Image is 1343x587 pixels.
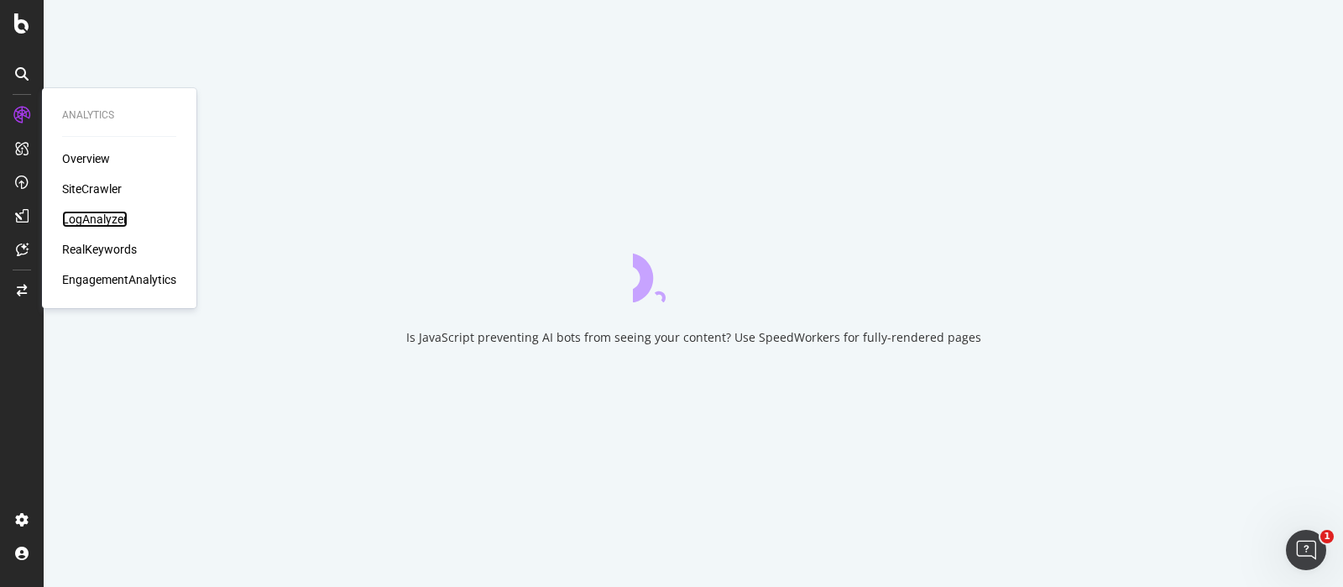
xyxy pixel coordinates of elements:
a: EngagementAnalytics [62,271,176,288]
a: Overview [62,150,110,167]
div: Is JavaScript preventing AI bots from seeing your content? Use SpeedWorkers for fully-rendered pages [406,329,981,346]
div: Analytics [62,108,176,123]
div: animation [633,242,754,302]
iframe: Intercom live chat [1286,530,1326,570]
span: 1 [1320,530,1334,543]
a: SiteCrawler [62,181,122,197]
a: RealKeywords [62,241,137,258]
a: LogAnalyzer [62,211,128,228]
